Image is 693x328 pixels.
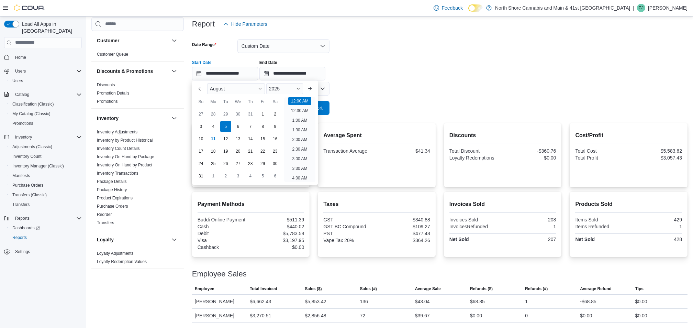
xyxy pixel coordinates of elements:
[252,217,304,222] div: $511.39
[237,39,329,53] button: Custom Date
[91,50,184,61] div: Customer
[91,249,184,269] div: Loyalty
[270,146,281,157] div: day-23
[1,214,85,223] button: Reports
[10,233,82,242] span: Reports
[10,172,82,180] span: Manifests
[97,179,127,184] a: Package Details
[525,311,528,320] div: 0
[10,181,82,189] span: Purchase Orders
[449,200,556,208] h2: Invoices Sold
[259,67,325,80] input: Press the down key to open a popover containing a calendar.
[97,138,153,143] a: Inventory by Product Historical
[360,286,377,292] span: Sales (#)
[12,67,29,75] button: Users
[97,99,118,104] a: Promotions
[10,162,67,170] a: Inventory Manager (Classic)
[1,132,85,142] button: Inventory
[10,191,49,199] a: Transfers (Classic)
[97,195,133,201] span: Product Expirations
[195,83,206,94] button: Previous Month
[449,155,501,161] div: Loyalty Redemptions
[575,237,595,242] strong: Net Sold
[257,133,268,144] div: day-15
[97,171,138,176] a: Inventory Transactions
[10,200,32,209] a: Transfers
[220,121,231,132] div: day-5
[10,143,55,151] a: Adjustments (Classic)
[7,200,85,209] button: Transfers
[233,146,244,157] div: day-20
[220,146,231,157] div: day-19
[378,217,430,222] div: $340.88
[266,83,303,94] div: Button. Open the year selector. 2025 is currently selected.
[415,311,430,320] div: $39.67
[7,119,85,128] button: Promotions
[97,171,138,176] span: Inventory Transactions
[289,164,310,173] li: 3:30 AM
[10,119,82,128] span: Promotions
[257,96,268,107] div: Fr
[97,115,169,122] button: Inventory
[97,236,114,243] h3: Loyalty
[10,181,46,189] a: Purchase Orders
[210,86,225,91] span: August
[575,155,627,161] div: Total Profit
[12,214,82,222] span: Reports
[97,204,128,209] a: Purchase Orders
[323,217,375,222] div: GST
[12,183,44,188] span: Purchase Orders
[245,121,256,132] div: day-7
[97,52,128,57] a: Customer Queue
[415,297,430,306] div: $43.04
[289,174,310,182] li: 4:00 AM
[12,133,35,141] button: Inventory
[10,200,82,209] span: Transfers
[360,311,365,320] div: 72
[10,143,82,151] span: Adjustments (Classic)
[470,311,482,320] div: $0.00
[12,144,52,150] span: Adjustments (Classic)
[284,97,315,182] ul: Time
[12,67,82,75] span: Users
[289,116,310,124] li: 1:00 AM
[198,217,249,222] div: Buddi Online Payment
[12,101,54,107] span: Classification (Classic)
[220,109,231,120] div: day-29
[10,100,57,108] a: Classification (Classic)
[97,162,152,168] span: Inventory On Hand by Product
[442,4,463,11] span: Feedback
[245,109,256,120] div: day-31
[252,231,304,236] div: $5,783.58
[220,96,231,107] div: Tu
[10,77,26,85] a: Users
[220,17,270,31] button: Hide Parameters
[192,67,258,80] input: Press the down key to enter a popover containing a calendar. Press the escape key to close the po...
[97,236,169,243] button: Loyalty
[245,158,256,169] div: day-28
[97,154,154,159] a: Inventory On Hand by Package
[10,100,82,108] span: Classification (Classic)
[320,86,325,91] button: Open list of options
[192,20,215,28] h3: Report
[575,200,682,208] h2: Products Sold
[10,110,53,118] a: My Catalog (Classic)
[192,270,247,278] h3: Employee Sales
[378,148,430,154] div: $41.34
[252,238,304,243] div: $3,197.95
[97,146,140,151] a: Inventory Count Details
[257,158,268,169] div: day-29
[495,4,630,12] p: North Shore Cannabis and Main & 41st [GEOGRAPHIC_DATA]
[97,251,134,256] span: Loyalty Adjustments
[1,66,85,76] button: Users
[15,134,32,140] span: Inventory
[97,187,127,193] span: Package History
[220,171,231,182] div: day-2
[12,90,82,99] span: Catalog
[195,171,206,182] div: day-31
[97,37,169,44] button: Customer
[97,68,169,75] button: Discounts & Promotions
[195,286,214,292] span: Employee
[270,171,281,182] div: day-6
[170,274,178,283] button: OCM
